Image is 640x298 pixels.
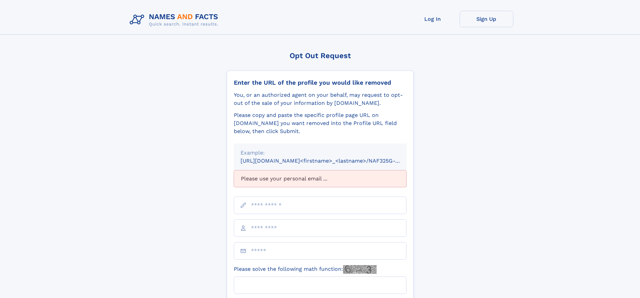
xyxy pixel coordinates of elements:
label: Please solve the following math function: [234,265,377,274]
img: Logo Names and Facts [127,11,224,29]
a: Sign Up [460,11,513,27]
div: Please use your personal email ... [234,170,407,187]
small: [URL][DOMAIN_NAME]<firstname>_<lastname>/NAF325G-xxxxxxxx [241,158,419,164]
div: Please copy and paste the specific profile page URL on [DOMAIN_NAME] you want removed into the Pr... [234,111,407,135]
div: You, or an authorized agent on your behalf, may request to opt-out of the sale of your informatio... [234,91,407,107]
div: Enter the URL of the profile you would like removed [234,79,407,86]
div: Example: [241,149,400,157]
a: Log In [406,11,460,27]
div: Opt Out Request [227,51,414,60]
